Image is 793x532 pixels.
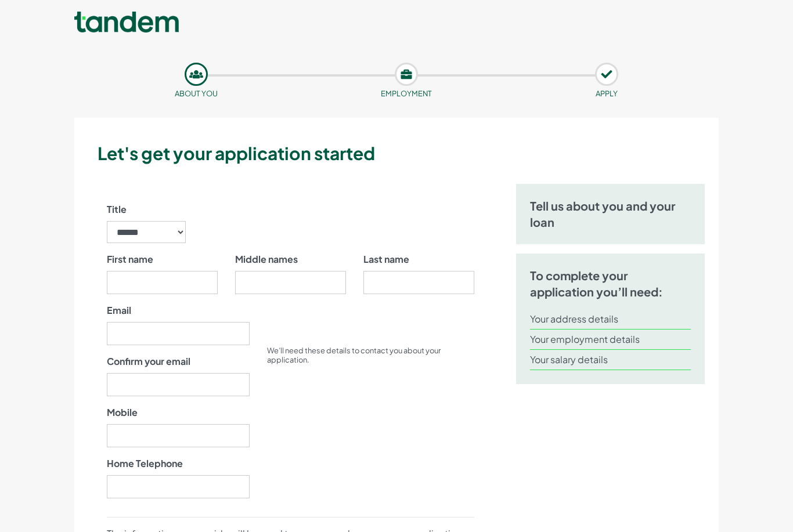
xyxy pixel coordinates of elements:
[107,202,127,216] label: Title
[267,346,441,364] small: We’ll need these details to contact you about your application.
[363,252,409,266] label: Last name
[107,354,190,368] label: Confirm your email
[530,330,691,350] li: Your employment details
[107,457,183,471] label: Home Telephone
[530,309,691,330] li: Your address details
[107,303,131,317] label: Email
[530,198,691,230] h5: Tell us about you and your loan
[107,252,153,266] label: First name
[175,89,218,98] small: About you
[596,89,618,98] small: APPLY
[235,252,298,266] label: Middle names
[107,406,138,419] label: Mobile
[530,350,691,370] li: Your salary details
[98,141,714,165] h3: Let's get your application started
[530,267,691,300] h5: To complete your application you’ll need:
[381,89,432,98] small: Employment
